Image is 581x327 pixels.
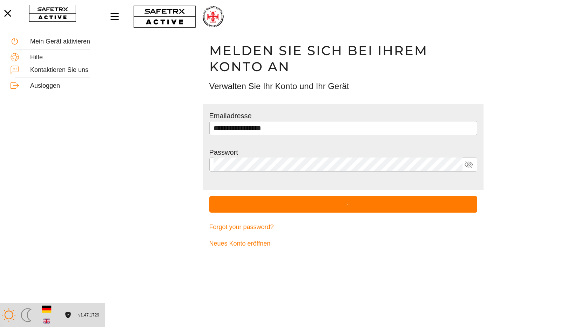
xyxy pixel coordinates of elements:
label: Passwort [209,148,238,156]
img: Help.svg [11,53,19,61]
img: ModeDark.svg [19,308,33,322]
img: en.svg [43,318,50,324]
a: Lizenzvereinbarung [63,312,73,318]
img: ContactUs.svg [11,66,19,74]
img: RescueLogo.png [202,5,224,28]
div: Ausloggen [30,82,94,90]
span: Forgot your password? [209,222,274,233]
img: ModeLight.svg [2,308,16,322]
a: Neues Konto eröffnen [209,235,477,252]
h1: Melden Sie sich bei Ihrem Konto an [209,42,477,75]
button: MenÜ [109,9,126,24]
a: Forgot your password? [209,219,477,235]
span: v1.47.1729 [79,312,99,319]
div: Mein Gerät aktivieren [30,38,94,46]
div: Kontaktieren Sie uns [30,66,94,74]
h3: Verwalten Sie Ihr Konto und Ihr Gerät [209,80,477,92]
label: Emailadresse [209,112,252,120]
button: v1.47.1729 [74,309,103,321]
span: Neues Konto eröffnen [209,238,271,249]
div: Hilfe [30,54,94,61]
img: de.svg [42,305,52,314]
button: Deutsch [41,303,53,315]
button: Englishc [41,315,53,327]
